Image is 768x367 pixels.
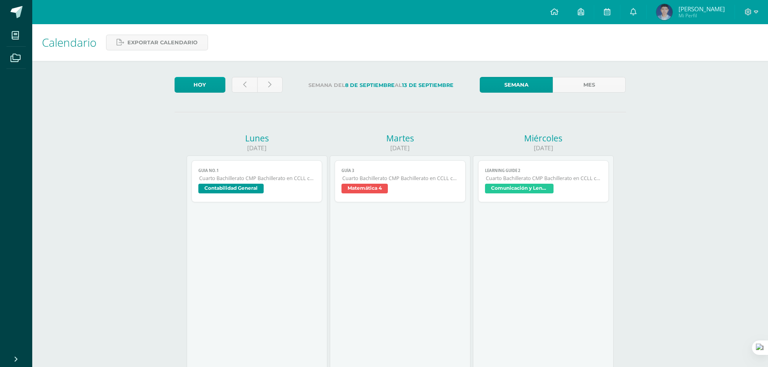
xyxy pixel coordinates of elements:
span: GUIA NO.1 [198,168,316,173]
span: Learning Guide 2 [485,168,602,173]
span: Cuarto Bachillerato CMP Bachillerato en CCLL con Orientación en Computación [199,175,316,182]
label: Semana del al [289,77,473,93]
div: Miércoles [473,133,614,144]
a: Semana [480,77,553,93]
span: Cuarto Bachillerato CMP Bachillerato en CCLL con Orientación en Computación [486,175,602,182]
span: [PERSON_NAME] [679,5,725,13]
div: [DATE] [187,144,327,152]
span: Exportar calendario [127,35,198,50]
div: Lunes [187,133,327,144]
a: Learning Guide 2Cuarto Bachillerato CMP Bachillerato en CCLL con Orientación en ComputaciónComuni... [478,160,609,202]
strong: 8 de Septiembre [345,82,395,88]
div: [DATE] [330,144,470,152]
img: dee60735fc6276be8208edd3a9998d1c.png [656,4,672,20]
span: Mi Perfil [679,12,725,19]
a: Guía 3Cuarto Bachillerato CMP Bachillerato en CCLL con Orientación en ComputaciónMatemática 4 [335,160,466,202]
span: Guía 3 [341,168,459,173]
span: Calendario [42,35,96,50]
div: [DATE] [473,144,614,152]
a: Hoy [175,77,225,93]
div: Martes [330,133,470,144]
span: Matemática 4 [341,184,388,193]
a: GUIA NO.1Cuarto Bachillerato CMP Bachillerato en CCLL con Orientación en ComputaciónContabilidad ... [191,160,323,202]
span: Comunicación y Lenguaje L3 Inglés [485,184,554,193]
strong: 13 de Septiembre [402,82,454,88]
span: Cuarto Bachillerato CMP Bachillerato en CCLL con Orientación en Computación [342,175,459,182]
span: Contabilidad General [198,184,264,193]
a: Exportar calendario [106,35,208,50]
a: Mes [553,77,626,93]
